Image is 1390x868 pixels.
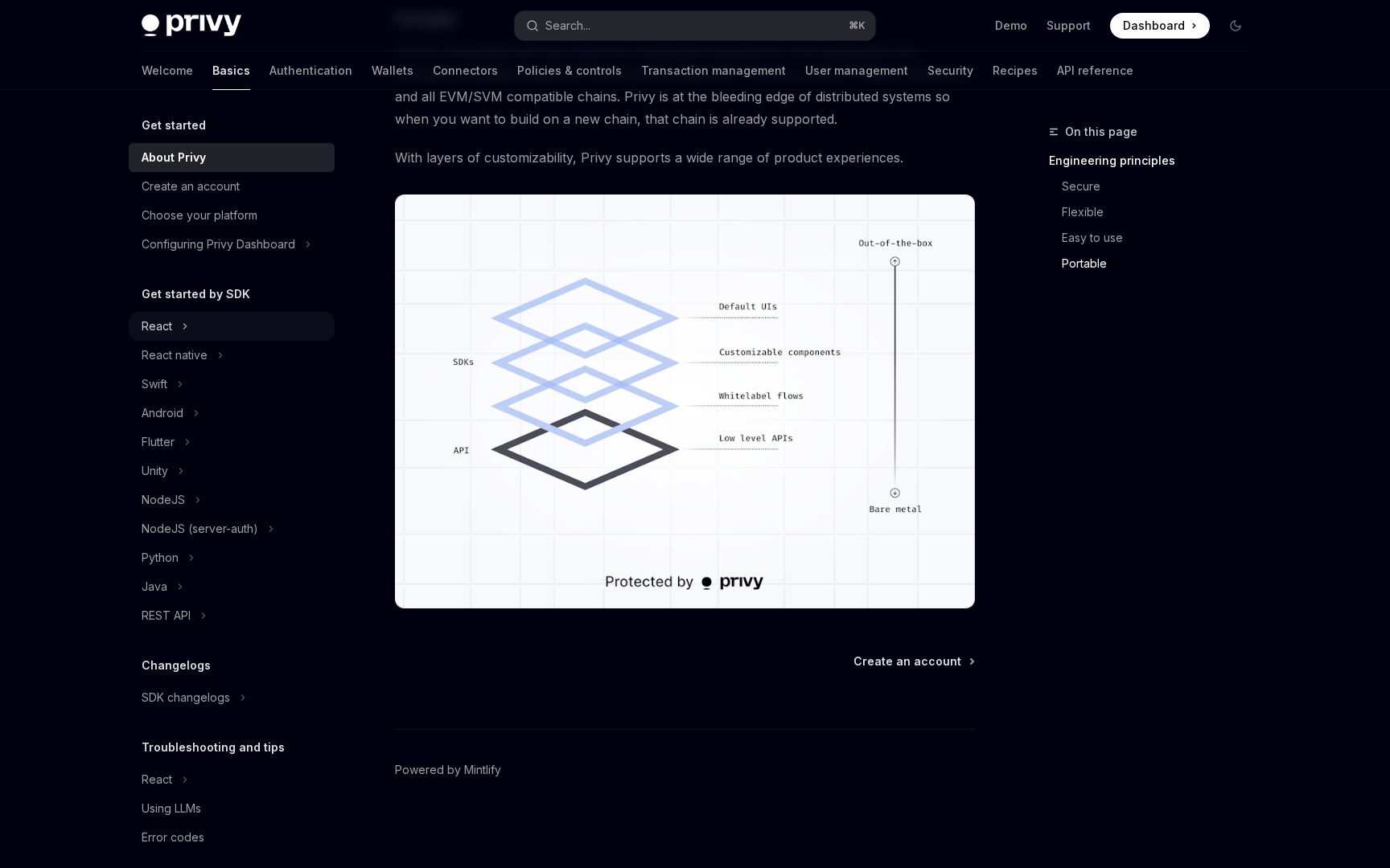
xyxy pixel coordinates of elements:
a: Welcome [142,51,193,90]
a: Authentication [269,51,352,90]
a: Engineering principles [1049,148,1261,174]
div: React [142,770,172,789]
a: Secure [1062,174,1261,199]
a: Powered by Mintlify [395,762,501,778]
span: ⌘ K [849,19,866,32]
div: SDK changelogs [142,688,230,707]
a: Demo [995,18,1027,34]
a: Choose your platform [129,201,335,230]
a: Wallets [372,51,413,90]
div: REST API [142,606,191,625]
div: Configuring Privy Dashboard [142,235,295,254]
span: With layers of customizability, Privy supports a wide range of product experiences. [395,146,975,169]
a: Security [927,51,973,90]
a: Portable [1062,251,1261,276]
div: About Privy [142,148,206,167]
div: React [142,317,172,336]
a: Transaction management [641,51,786,90]
img: dark logo [142,14,241,37]
div: Error codes [142,828,204,847]
a: Error codes [129,823,335,852]
h5: Get started by SDK [142,285,250,304]
div: Create an account [142,177,240,196]
div: NodeJS [142,490,185,510]
span: Create an account [853,653,961,669]
div: NodeJS (server-auth) [142,519,258,538]
div: Python [142,548,179,567]
a: About Privy [129,143,335,172]
a: Recipes [993,51,1038,90]
h5: Get started [142,116,206,135]
a: Support [1047,18,1091,34]
h5: Changelogs [142,656,211,675]
button: Search...⌘K [515,11,875,40]
div: Android [142,403,183,423]
a: Using LLMs [129,794,335,823]
div: Flutter [142,432,175,452]
div: Java [142,577,167,596]
button: Toggle dark mode [1223,13,1248,39]
div: Swift [142,375,167,394]
a: Create an account [853,653,973,669]
a: Create an account [129,172,335,201]
div: React native [142,346,208,365]
a: API reference [1057,51,1133,90]
div: Search... [545,16,590,35]
a: Basics [212,51,250,90]
a: User management [805,51,908,90]
a: Flexible [1062,199,1261,225]
a: Policies & controls [517,51,622,90]
span: On this page [1065,122,1137,141]
span: Dashboard [1123,18,1185,34]
div: Unity [142,461,168,481]
a: Connectors [433,51,498,90]
div: Choose your platform [142,206,257,225]
div: Using LLMs [142,799,201,818]
h5: Troubleshooting and tips [142,738,285,757]
a: Easy to use [1062,225,1261,251]
a: Dashboard [1110,13,1210,39]
img: images/Customization.png [395,194,975,608]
